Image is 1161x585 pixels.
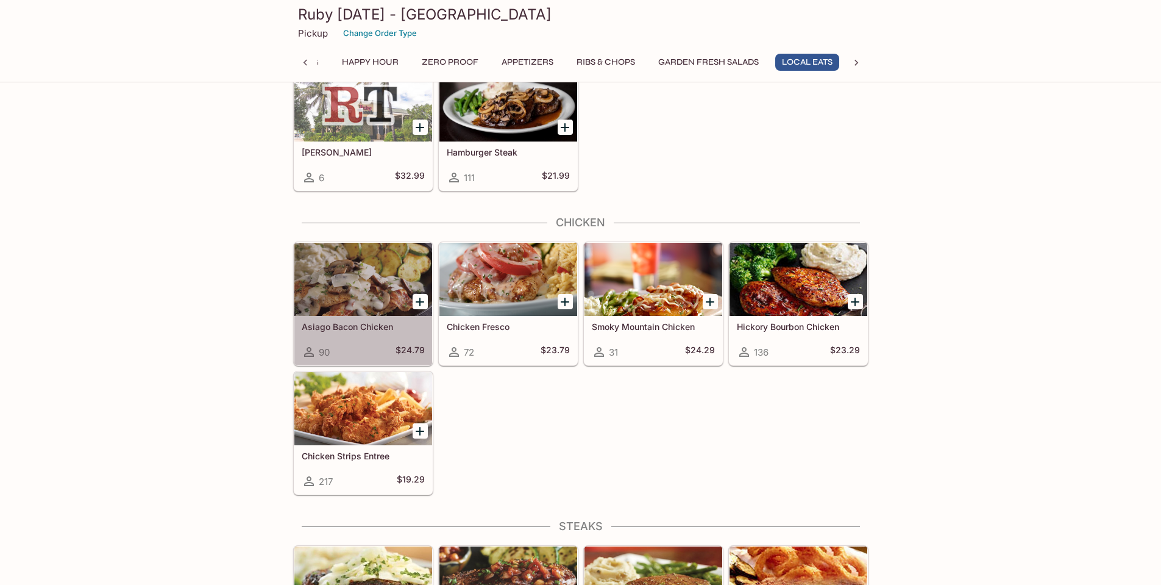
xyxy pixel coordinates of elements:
a: Chicken Fresco72$23.79 [439,242,578,365]
h5: Hamburger Steak [447,147,570,157]
h5: $32.99 [395,170,425,185]
button: Add Smoky Mountain Chicken [703,294,718,309]
h4: Chicken [293,216,868,229]
button: Add Hamburger Steak [558,120,573,135]
button: Add Chicken Strips Entree [413,423,428,439]
h5: Chicken Fresco [447,321,570,332]
button: Add Teri Ribeye [413,120,428,135]
div: Chicken Strips Entree [294,372,432,445]
h5: $24.79 [396,345,425,359]
h5: $23.79 [541,345,570,359]
span: 6 [319,172,324,184]
h4: Steaks [293,520,868,533]
h5: $21.99 [542,170,570,185]
button: Local Eats [775,54,839,71]
a: Hamburger Steak111$21.99 [439,68,578,191]
div: Hamburger Steak [439,68,577,142]
h5: [PERSON_NAME] [302,147,425,157]
span: 217 [319,476,333,487]
p: Pickup [298,27,328,39]
h5: $23.29 [830,345,860,359]
a: [PERSON_NAME]6$32.99 [294,68,433,191]
div: Smoky Mountain Chicken [584,243,722,316]
h3: Ruby [DATE] - [GEOGRAPHIC_DATA] [298,5,864,24]
span: 72 [464,346,474,358]
h5: Asiago Bacon Chicken [302,321,425,332]
h5: $24.29 [685,345,715,359]
button: Appetizers [495,54,560,71]
div: Teri Ribeye [294,68,432,142]
h5: Smoky Mountain Chicken [592,321,715,332]
h5: Hickory Bourbon Chicken [737,321,860,332]
span: 111 [464,172,475,184]
h5: Chicken Strips Entree [302,451,425,461]
button: Ribs & Chops [570,54,642,71]
div: Asiago Bacon Chicken [294,243,432,316]
span: 90 [319,346,330,358]
div: Chicken Fresco [439,243,577,316]
a: Chicken Strips Entree217$19.29 [294,371,433,495]
span: 31 [609,346,618,358]
button: Change Order Type [338,24,422,43]
a: Hickory Bourbon Chicken136$23.29 [729,242,868,365]
button: Happy Hour [335,54,405,71]
button: Add Asiago Bacon Chicken [413,294,428,309]
button: Garden Fresh Salads [652,54,765,71]
button: Add Chicken Fresco [558,294,573,309]
div: Hickory Bourbon Chicken [730,243,867,316]
button: Add Hickory Bourbon Chicken [848,294,863,309]
a: Smoky Mountain Chicken31$24.29 [584,242,723,365]
h5: $19.29 [397,474,425,489]
span: 136 [754,346,769,358]
a: Asiago Bacon Chicken90$24.79 [294,242,433,365]
button: Zero Proof [415,54,485,71]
